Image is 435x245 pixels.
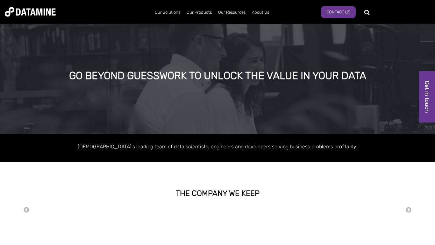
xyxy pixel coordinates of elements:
[176,189,260,198] strong: THE COMPANY WE KEEP
[36,142,399,151] p: [DEMOGRAPHIC_DATA]'s leading team of data scientists, engineers and developers solving business p...
[23,207,30,214] button: Previous
[419,71,435,122] a: Get in touch
[52,70,383,82] div: GO BEYOND GUESSWORK TO UNLOCK THE VALUE IN YOUR DATA
[183,4,215,21] a: Our Products
[152,4,183,21] a: Our Solutions
[321,6,356,18] a: Contact us
[5,7,56,17] img: Datamine
[215,4,249,21] a: Our Resources
[249,4,272,21] a: About Us
[405,207,412,214] button: Next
